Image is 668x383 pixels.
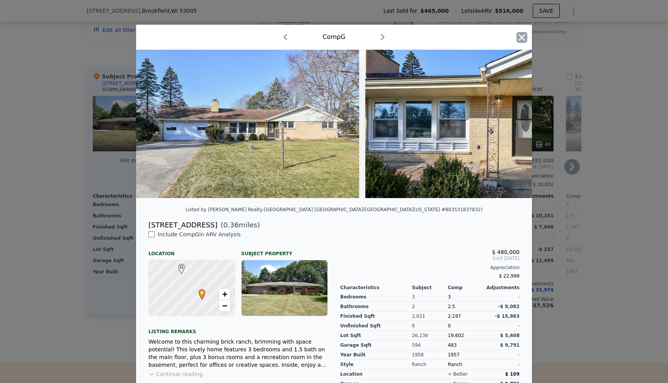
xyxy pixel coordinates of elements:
[448,294,451,300] span: 3
[176,264,187,271] span: G
[148,322,328,335] div: Listing remarks
[448,285,484,291] div: Comp
[484,360,520,369] div: -
[412,292,448,302] div: 3
[176,264,181,268] div: G
[499,273,520,279] span: $ 22,999
[484,285,520,291] div: Adjustments
[197,287,207,298] span: •
[448,350,484,360] div: 1957
[340,341,412,350] div: Garage Sqft
[500,333,520,338] span: $ 5,608
[322,32,345,42] div: Comp G
[484,292,520,302] div: -
[365,50,588,198] img: Property Img
[186,207,483,212] div: Listed by [PERSON_NAME] Realty-[GEOGRAPHIC_DATA] [GEOGRAPHIC_DATA] ([GEOGRAPHIC_DATA][US_STATE] #...
[340,321,412,331] div: Unfinished Sqft
[340,264,520,271] div: Appreciation
[223,221,239,229] span: 0.36
[412,350,448,360] div: 1958
[412,285,448,291] div: Subject
[448,333,464,338] span: 19,602
[448,342,457,348] span: 483
[148,338,328,369] div: Welcome to this charming brick ranch, brimming with space potential! This lovely home features 3 ...
[148,220,217,230] div: [STREET_ADDRESS]
[197,289,201,294] div: •
[412,360,448,369] div: Ranch
[241,244,328,257] div: Subject Property
[484,350,520,360] div: -
[340,302,412,312] div: Bathrooms
[155,231,244,237] span: Include Comp G in ARV Analysis
[222,289,227,299] span: +
[340,369,412,379] div: location
[219,300,230,312] a: Zoom out
[412,331,448,341] div: 26,136
[340,285,412,291] div: Characteristics
[148,370,203,378] button: Continue reading
[340,292,412,302] div: Bedrooms
[148,244,235,257] div: Location
[412,312,448,321] div: 2,011
[448,371,467,377] div: + better
[340,312,412,321] div: Finished Sqft
[484,321,520,331] div: -
[500,342,520,348] span: $ 9,791
[495,314,520,319] span: -$ 15,863
[222,301,227,310] span: −
[219,288,230,300] a: Zoom in
[217,220,260,230] span: ( miles)
[492,249,520,255] span: $ 480,000
[448,302,484,312] div: 2.5
[448,314,461,319] span: 2,197
[498,304,520,309] span: -$ 9,082
[412,321,448,331] div: 0
[412,302,448,312] div: 2
[340,350,412,360] div: Year Built
[340,255,520,261] span: Sold [DATE]
[136,50,359,198] img: Property Img
[340,360,412,369] div: Style
[412,341,448,350] div: 594
[448,323,451,329] span: 0
[505,371,520,377] span: $ 109
[448,360,484,369] div: Ranch
[340,331,412,341] div: Lot Sqft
